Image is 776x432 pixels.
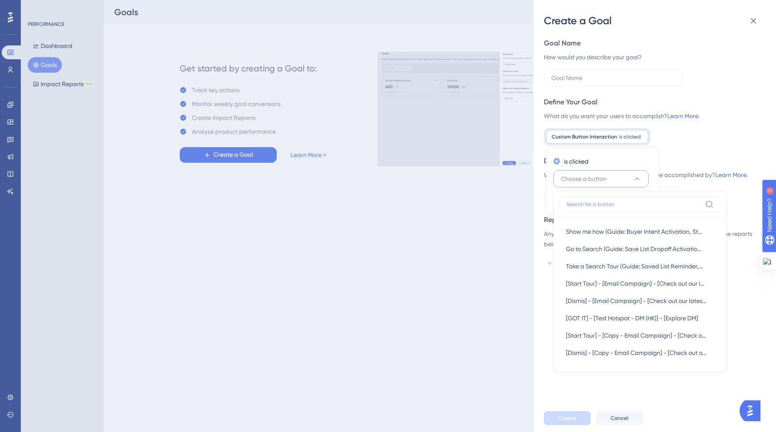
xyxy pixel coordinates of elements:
[551,73,675,83] input: Goal Name
[544,411,591,425] button: Create
[544,14,766,28] div: Create a Goal
[544,52,759,62] div: How would you describe your goal?
[559,258,721,275] button: Take a Search Tour (Guide: Saved List Reminder, Step: 1)
[566,261,703,271] span: Take a Search Tour (Guide: Saved List Reminder, Step: 1)
[564,156,588,167] label: is clicked
[60,4,63,11] div: 3
[619,133,641,140] span: is clicked
[544,256,605,270] button: New Impact Report
[552,133,617,140] span: Custom Button Interaction
[559,240,721,258] button: Go to Search (Guide: Save List Dropoff Activation 2, Step: 1)
[544,156,759,166] div: Define Your Target Audience
[553,170,649,187] button: Choose a button
[544,111,759,121] div: What do you want your users to accomplish?
[566,278,707,289] span: [Start Tour] - [Email Campaign] - [Check out our latest feature! 🎉Reach out to your leads by runn...
[566,330,707,341] span: [Start Tour] - [Copy - Email Campaign] - [Check out our latest feature! 🎉Reach out to your leads ...
[559,344,721,361] button: [Dismis] - [Copy - Email Campaign] - [Check out our latest feature! 🎉Reach out to your leads by r...
[544,187,682,204] button: All Users
[566,244,703,254] span: Go to Search (Guide: Save List Dropoff Activation 2, Step: 1)
[20,2,54,13] span: Need Help?
[544,170,759,180] div: Which segment do you want this goal to be accomplished by?
[566,201,702,208] input: Search for a button
[596,411,643,425] button: Cancel
[561,174,607,184] span: Choose a button
[559,309,721,327] button: [GOT IT] - [Test Hotspot - DM (HK)] - [Explore DM]
[566,348,707,358] span: [Dismis] - [Copy - Email Campaign] - [Check out our latest feature! 🎉Reach out to your leads by r...
[559,223,721,240] button: Show me how (Guide: Buyer Intent Activation, Step: 1)
[544,229,759,249] div: Any changes you make to the definition of this goal will reflect on the reports below.
[559,327,721,344] button: [Start Tour] - [Copy - Email Campaign] - [Check out our latest feature! 🎉Reach out to your leads ...
[544,215,759,225] div: Reports
[740,398,766,424] iframe: UserGuiding AI Assistant Launcher
[611,415,628,422] span: Cancel
[566,226,702,237] span: Show me how (Guide: Buyer Intent Activation, Step: 1)
[559,292,721,309] button: [Dismis] - [Email Campaign] - [Check out our latest feature! 🎉Reach out to your leads by running ...
[559,415,576,422] span: Create
[559,275,721,292] button: [Start Tour] - [Email Campaign] - [Check out our latest feature! 🎉Reach out to your leads by runn...
[544,38,759,48] div: Goal Name
[544,97,759,107] div: Define Your Goal
[566,313,698,323] span: [GOT IT] - [Test Hotspot - DM (HK)] - [Explore DM]
[566,296,707,306] span: [Dismis] - [Email Campaign] - [Check out our latest feature! 🎉Reach out to your leads by running ...
[667,113,699,119] a: Learn More.
[715,171,747,178] a: Learn More.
